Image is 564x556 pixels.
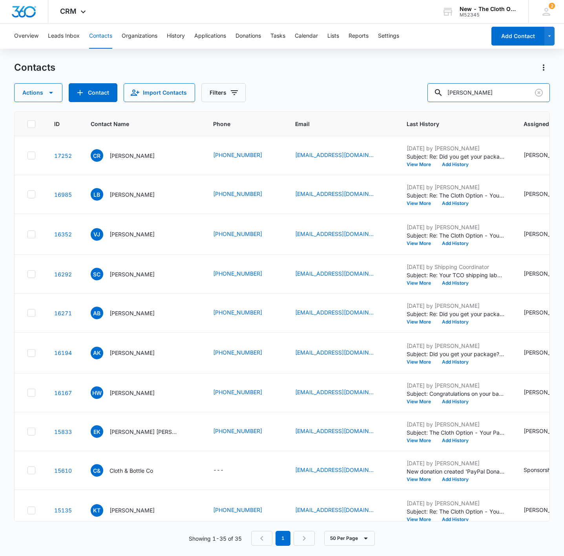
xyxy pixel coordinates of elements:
[407,271,505,279] p: Subject: Re: Your TCO shipping label has been created! Hi [PERSON_NAME], We're just following up ...
[54,231,72,238] a: Navigate to contact details page for Veronica Johnson
[407,459,505,467] p: [DATE] by [PERSON_NAME]
[407,477,436,482] button: View More
[91,120,183,128] span: Contact Name
[295,466,374,474] a: [EMAIL_ADDRESS][DOMAIN_NAME]
[295,506,374,514] a: [EMAIL_ADDRESS][DOMAIN_NAME]
[407,223,505,231] p: [DATE] by [PERSON_NAME]
[213,427,276,436] div: Phone - (505) 288-2606 - Select to Edit Field
[213,506,276,515] div: Phone - (406) 850-1379 - Select to Edit Field
[295,230,388,239] div: Email - veronicaryanjohnson@gmail.com - Select to Edit Field
[407,231,505,240] p: Subject: Re: The Cloth Option - Your Package Has Shipped Yes, you’ll need to unstuff the pockets ...
[110,309,155,317] p: [PERSON_NAME]
[251,531,315,546] nav: Pagination
[407,281,436,285] button: View More
[295,308,388,318] div: Email - atianabarbieri@gmail.com - Select to Edit Field
[213,506,262,514] a: [PHONE_NUMBER]
[91,504,169,517] div: Contact Name - Kaci Troester - Select to Edit Field
[91,386,169,399] div: Contact Name - Hollie Watson - Select to Edit Field
[407,399,436,404] button: View More
[295,427,374,435] a: [EMAIL_ADDRESS][DOMAIN_NAME]
[110,506,155,514] p: [PERSON_NAME]
[436,477,474,482] button: Add History
[324,531,375,546] button: 50 Per Page
[194,24,226,49] button: Applications
[91,268,169,280] div: Contact Name - Saritha Chinthanippu - Select to Edit Field
[91,268,103,280] span: SC
[91,228,103,241] span: VJ
[295,308,374,316] a: [EMAIL_ADDRESS][DOMAIN_NAME]
[14,24,38,49] button: Overview
[91,464,167,477] div: Contact Name - Cloth & Bottle Co - Select to Edit Field
[14,62,55,73] h1: Contacts
[110,389,155,397] p: [PERSON_NAME]
[407,381,505,390] p: [DATE] by [PERSON_NAME]
[407,390,505,398] p: Subject: Congratulations on your baby! Hey [PERSON_NAME]! Reaching out now that you're a few week...
[436,360,474,364] button: Add History
[213,388,276,397] div: Phone - (469) 335-4763 - Select to Edit Field
[295,269,374,278] a: [EMAIL_ADDRESS][DOMAIN_NAME]
[54,271,72,278] a: Navigate to contact details page for Saritha Chinthanippu
[110,270,155,278] p: [PERSON_NAME]
[533,86,545,99] button: Clear
[460,12,517,18] div: account id
[91,425,194,438] div: Contact Name - Emerson Kai Ruiz - Select to Edit Field
[213,151,262,159] a: [PHONE_NUMBER]
[295,151,374,159] a: [EMAIL_ADDRESS][DOMAIN_NAME]
[91,347,103,359] span: AK
[407,420,505,428] p: [DATE] by [PERSON_NAME]
[295,506,388,515] div: Email - wethetroesters@gmail.com - Select to Edit Field
[407,342,505,350] p: [DATE] by [PERSON_NAME]
[110,152,155,160] p: [PERSON_NAME]
[349,24,369,49] button: Reports
[54,310,72,316] a: Navigate to contact details page for Atiana Barbieri
[407,120,493,128] span: Last History
[89,24,112,49] button: Contacts
[295,230,374,238] a: [EMAIL_ADDRESS][DOMAIN_NAME]
[213,466,238,475] div: Phone - - Select to Edit Field
[436,517,474,522] button: Add History
[407,183,505,191] p: [DATE] by [PERSON_NAME]
[110,230,155,238] p: [PERSON_NAME]
[407,310,505,318] p: Subject: Re: Did you get your package? Dang! Y'all got your package on the same day as [PERSON_NA...
[91,307,103,319] span: AB
[124,83,195,102] button: Import Contacts
[295,348,374,357] a: [EMAIL_ADDRESS][DOMAIN_NAME]
[110,428,180,436] p: [PERSON_NAME] [PERSON_NAME]
[295,190,374,198] a: [EMAIL_ADDRESS][DOMAIN_NAME]
[213,120,265,128] span: Phone
[407,499,505,507] p: [DATE] by [PERSON_NAME]
[407,360,436,364] button: View More
[213,269,276,279] div: Phone - (531) 239-8958 - Select to Edit Field
[407,162,436,167] button: View More
[549,3,555,9] span: 2
[407,320,436,324] button: View More
[213,269,262,278] a: [PHONE_NUMBER]
[69,83,117,102] button: Add Contact
[213,388,262,396] a: [PHONE_NUMBER]
[491,27,544,46] button: Add Contact
[295,348,388,358] div: Email - alexandrakrouse@yahoo.com - Select to Edit Field
[213,348,276,358] div: Phone - (903) 343-9055 - Select to Edit Field
[295,388,388,397] div: Email - holliewatson16@gmail.com - Select to Edit Field
[407,302,505,310] p: [DATE] by [PERSON_NAME]
[427,83,550,102] input: Search Contacts
[295,190,388,199] div: Email - lilliebrown8762@gmail.com - Select to Edit Field
[295,466,388,475] div: Email - clothandbottleco@gmail.com - Select to Edit Field
[54,507,72,514] a: Navigate to contact details page for Kaci Troester
[54,349,72,356] a: Navigate to contact details page for Alexandra Krouse
[110,349,155,357] p: [PERSON_NAME]
[54,152,72,159] a: Navigate to contact details page for Cimone Rosario
[436,201,474,206] button: Add History
[213,308,262,316] a: [PHONE_NUMBER]
[295,120,376,128] span: Email
[407,350,505,358] p: Subject: Did you get your package? Hey [PERSON_NAME]! Reaching out to you to see how things are g...
[54,390,72,396] a: Navigate to contact details page for Hollie Watson
[91,228,169,241] div: Contact Name - Veronica Johnson - Select to Edit Field
[436,162,474,167] button: Add History
[213,348,262,357] a: [PHONE_NUMBER]
[407,144,505,152] p: [DATE] by [PERSON_NAME]
[213,427,262,435] a: [PHONE_NUMBER]
[91,149,103,162] span: CR
[91,425,103,438] span: EK
[110,190,155,199] p: [PERSON_NAME]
